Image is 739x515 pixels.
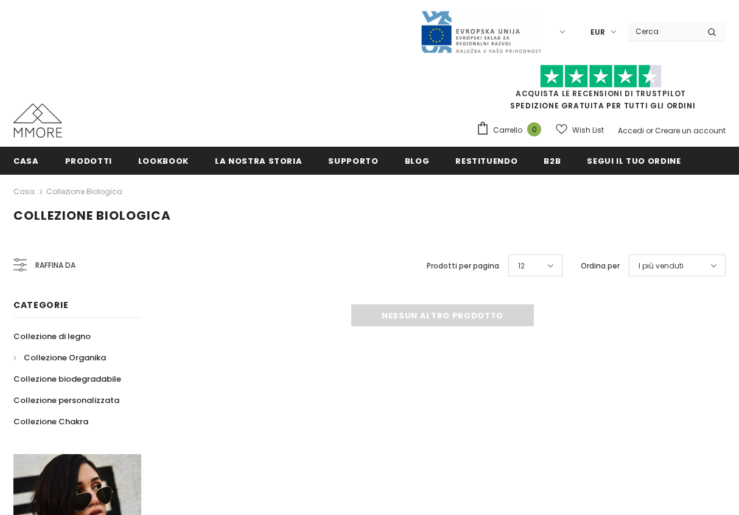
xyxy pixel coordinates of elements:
[527,122,541,136] span: 0
[13,103,62,138] img: Casi MMORE
[420,10,542,54] img: Javni Razpis
[420,26,542,37] a: Javni Razpis
[35,259,75,272] span: Raffina da
[455,155,517,167] span: Restituendo
[65,147,112,174] a: Prodotti
[655,125,726,136] a: Creare un account
[516,88,686,99] a: Acquista le recensioni di TrustPilot
[13,184,35,199] a: Casa
[215,155,302,167] span: La nostra storia
[24,352,106,363] span: Collezione Organika
[581,260,620,272] label: Ordina per
[13,155,39,167] span: Casa
[13,299,68,311] span: Categorie
[427,260,499,272] label: Prodotti per pagina
[493,124,522,136] span: Carrello
[328,155,378,167] span: supporto
[13,390,119,411] a: Collezione personalizzata
[646,125,653,136] span: or
[540,65,662,88] img: Fidati di Pilot Stars
[65,155,112,167] span: Prodotti
[13,411,88,432] a: Collezione Chakra
[328,147,378,174] a: supporto
[138,147,189,174] a: Lookbook
[405,147,430,174] a: Blog
[518,260,525,272] span: 12
[46,186,122,197] a: Collezione biologica
[13,331,91,342] span: Collezione di legno
[405,155,430,167] span: Blog
[13,326,91,347] a: Collezione di legno
[13,347,106,368] a: Collezione Organika
[572,124,604,136] span: Wish List
[639,260,684,272] span: I più venduti
[13,207,171,224] span: Collezione biologica
[618,125,644,136] a: Accedi
[13,147,39,174] a: Casa
[556,119,604,141] a: Wish List
[476,70,726,111] span: SPEDIZIONE GRATUITA PER TUTTI GLI ORDINI
[13,416,88,427] span: Collezione Chakra
[215,147,302,174] a: La nostra storia
[13,394,119,406] span: Collezione personalizzata
[138,155,189,167] span: Lookbook
[476,121,547,139] a: Carrello 0
[13,368,121,390] a: Collezione biodegradabile
[628,23,698,40] input: Search Site
[13,373,121,385] span: Collezione biodegradabile
[590,26,605,38] span: EUR
[587,155,681,167] span: Segui il tuo ordine
[455,147,517,174] a: Restituendo
[544,147,561,174] a: B2B
[544,155,561,167] span: B2B
[587,147,681,174] a: Segui il tuo ordine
